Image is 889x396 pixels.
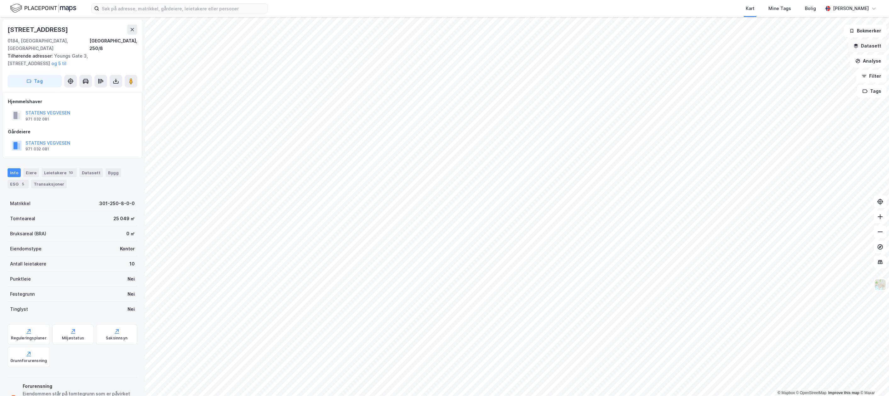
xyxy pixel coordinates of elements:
div: Youngs Gate 3, [STREET_ADDRESS] [8,52,132,67]
input: Søk på adresse, matrikkel, gårdeiere, leietakere eller personer [99,4,267,13]
div: Tomteareal [10,215,35,222]
div: Festegrunn [10,290,35,298]
div: Transaksjoner [31,180,67,188]
div: Nei [128,305,135,313]
div: [PERSON_NAME] [833,5,869,12]
button: Tag [8,75,62,87]
div: Bruksareal (BRA) [10,230,46,237]
button: Datasett [848,40,886,52]
div: Forurensning [23,382,135,390]
button: Filter [856,70,886,82]
button: Tags [857,85,886,98]
div: [GEOGRAPHIC_DATA], 250/8 [89,37,137,52]
div: 0 ㎡ [126,230,135,237]
div: 971 032 081 [26,147,49,152]
div: Reguleringsplaner [11,336,47,341]
div: Mine Tags [768,5,791,12]
div: Tinglyst [10,305,28,313]
div: 0184, [GEOGRAPHIC_DATA], [GEOGRAPHIC_DATA] [8,37,89,52]
div: Nei [128,290,135,298]
img: Z [874,279,886,291]
div: Antall leietakere [10,260,46,268]
a: Improve this map [828,391,859,395]
div: Saksinnsyn [106,336,128,341]
div: 301-250-8-0-0 [99,200,135,207]
span: Tilhørende adresser: [8,53,54,59]
div: 5 [20,181,26,187]
div: [STREET_ADDRESS] [8,25,69,35]
div: Bolig [805,5,816,12]
div: Leietakere [42,168,77,177]
div: Kontor [120,245,135,253]
div: Punktleie [10,275,31,283]
div: Kontrollprogram for chat [858,366,889,396]
div: Miljøstatus [62,336,84,341]
div: 25 049 ㎡ [113,215,135,222]
div: Nei [128,275,135,283]
img: logo.f888ab2527a4732fd821a326f86c7f29.svg [10,3,76,14]
a: OpenStreetMap [796,391,827,395]
a: Mapbox [778,391,795,395]
div: 10 [129,260,135,268]
div: Bygg [105,168,121,177]
div: Info [8,168,21,177]
div: Datasett [79,168,103,177]
div: Eiere [23,168,39,177]
div: Eiendomstype [10,245,42,253]
div: Hjemmelshaver [8,98,137,105]
div: 971 032 081 [26,117,49,122]
div: Grunnforurensning [10,358,47,363]
iframe: Chat Widget [858,366,889,396]
div: Gårdeiere [8,128,137,136]
div: ESG [8,180,29,188]
div: Matrikkel [10,200,31,207]
button: Bokmerker [844,25,886,37]
div: 10 [68,170,74,176]
button: Analyse [850,55,886,67]
div: Kart [746,5,755,12]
